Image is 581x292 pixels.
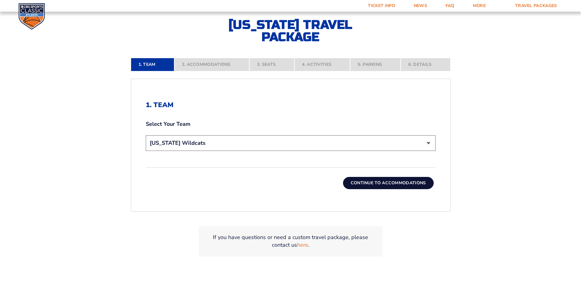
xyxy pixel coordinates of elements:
[146,101,436,109] h2: 1. Team
[206,234,375,249] p: If you have questions or need a custom travel package, please contact us .
[223,19,358,43] h2: [US_STATE] Travel Package
[343,177,434,189] button: Continue To Accommodations
[18,3,45,30] img: CBS Sports Classic
[297,241,308,249] a: here
[146,120,436,128] label: Select Your Team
